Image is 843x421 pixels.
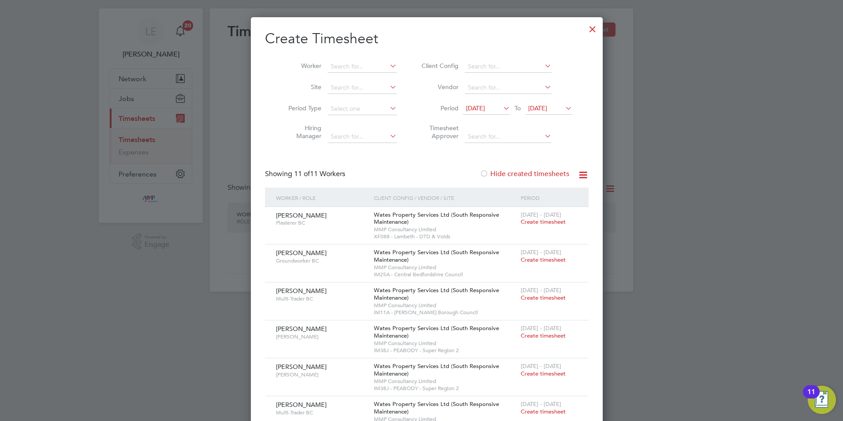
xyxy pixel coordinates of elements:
span: [PERSON_NAME] [276,249,327,257]
span: [PERSON_NAME] [276,371,367,378]
label: Hide created timesheets [480,169,569,178]
span: Wates Property Services Ltd (South Responsive Maintenance) [374,324,499,339]
span: Wates Property Services Ltd (South Responsive Maintenance) [374,248,499,263]
span: [DATE] - [DATE] [521,362,561,370]
span: [DATE] - [DATE] [521,286,561,294]
span: [DATE] - [DATE] [521,211,561,218]
span: Create timesheet [521,370,566,377]
span: IM25A - Central Bedfordshire Council [374,271,516,278]
span: 11 of [294,169,310,178]
input: Search for... [465,82,552,94]
span: MMP Consultancy Limited [374,302,516,309]
span: MMP Consultancy Limited [374,378,516,385]
span: [DATE] - [DATE] [521,324,561,332]
span: Wates Property Services Ltd (South Responsive Maintenance) [374,400,499,415]
span: [DATE] [466,104,485,112]
span: [DATE] - [DATE] [521,248,561,256]
span: [PERSON_NAME] [276,363,327,371]
div: Worker / Role [274,188,372,208]
div: Period [518,188,580,208]
div: Client Config / Vendor / Site [372,188,518,208]
span: [PERSON_NAME] [276,325,327,333]
label: Worker [282,62,321,70]
span: Wates Property Services Ltd (South Responsive Maintenance) [374,211,499,226]
span: Create timesheet [521,332,566,339]
span: To [512,102,523,114]
span: Groundworker BC [276,257,367,264]
span: Multi-Trader BC [276,295,367,302]
label: Hiring Manager [282,124,321,140]
span: MMP Consultancy Limited [374,226,516,233]
label: Vendor [419,83,459,91]
span: MMP Consultancy Limited [374,264,516,271]
span: Plasterer BC [276,219,367,226]
span: Wates Property Services Ltd (South Responsive Maintenance) [374,362,499,377]
span: [DATE] [528,104,547,112]
span: [PERSON_NAME] [276,287,327,295]
div: Showing [265,169,347,179]
input: Search for... [328,82,397,94]
label: Timesheet Approver [419,124,459,140]
span: Create timesheet [521,256,566,263]
span: [DATE] - [DATE] [521,400,561,408]
span: IM11A - [PERSON_NAME] Borough Council [374,309,516,316]
input: Search for... [465,131,552,143]
div: 11 [807,392,815,403]
span: Create timesheet [521,218,566,226]
span: Wates Property Services Ltd (South Responsive Maintenance) [374,286,499,301]
button: Open Resource Center, 11 new notifications [808,386,836,414]
input: Search for... [328,60,397,73]
input: Select one [328,103,397,115]
label: Period [419,104,459,112]
input: Search for... [328,131,397,143]
span: 11 Workers [294,169,345,178]
label: Client Config [419,62,459,70]
h2: Create Timesheet [265,30,589,48]
span: Multi-Trader BC [276,409,367,416]
label: Site [282,83,321,91]
span: IM38J - PEABODY - Super Region 2 [374,347,516,354]
span: Create timesheet [521,294,566,301]
span: [PERSON_NAME] [276,333,367,340]
span: MMP Consultancy Limited [374,340,516,347]
span: XF088 - Lambeth - DTD & Voids [374,233,516,240]
span: Create timesheet [521,408,566,415]
span: [PERSON_NAME] [276,401,327,409]
span: [PERSON_NAME] [276,211,327,219]
span: IM38J - PEABODY - Super Region 2 [374,385,516,392]
label: Period Type [282,104,321,112]
input: Search for... [465,60,552,73]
